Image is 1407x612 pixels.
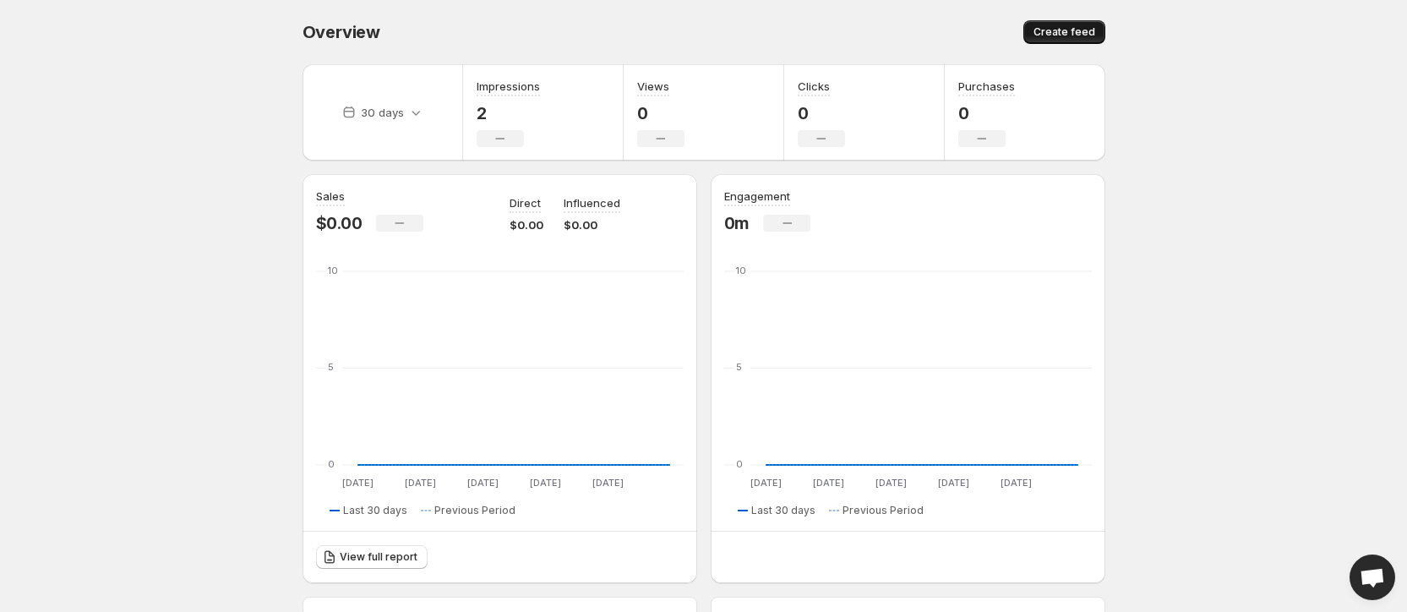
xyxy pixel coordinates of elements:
[1000,477,1031,489] text: [DATE]
[798,78,830,95] h3: Clicks
[404,477,435,489] text: [DATE]
[958,103,1015,123] p: 0
[1023,20,1105,44] button: Create feed
[1350,555,1395,600] a: Open chat
[529,477,560,489] text: [DATE]
[564,216,620,233] p: $0.00
[510,216,543,233] p: $0.00
[303,22,380,42] span: Overview
[637,103,684,123] p: 0
[564,194,620,211] p: Influenced
[477,78,540,95] h3: Impressions
[340,550,417,564] span: View full report
[361,104,404,121] p: 30 days
[343,504,407,517] span: Last 30 days
[1033,25,1095,39] span: Create feed
[750,477,781,489] text: [DATE]
[434,504,515,517] span: Previous Period
[341,477,373,489] text: [DATE]
[466,477,498,489] text: [DATE]
[843,504,924,517] span: Previous Period
[592,477,623,489] text: [DATE]
[316,188,345,205] h3: Sales
[724,213,750,233] p: 0m
[736,361,742,373] text: 5
[875,477,906,489] text: [DATE]
[316,213,363,233] p: $0.00
[958,78,1015,95] h3: Purchases
[477,103,540,123] p: 2
[510,194,541,211] p: Direct
[798,103,845,123] p: 0
[937,477,968,489] text: [DATE]
[736,458,743,470] text: 0
[736,265,746,276] text: 10
[328,265,338,276] text: 10
[328,361,334,373] text: 5
[637,78,669,95] h3: Views
[751,504,815,517] span: Last 30 days
[812,477,843,489] text: [DATE]
[724,188,790,205] h3: Engagement
[316,545,428,569] a: View full report
[328,458,335,470] text: 0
